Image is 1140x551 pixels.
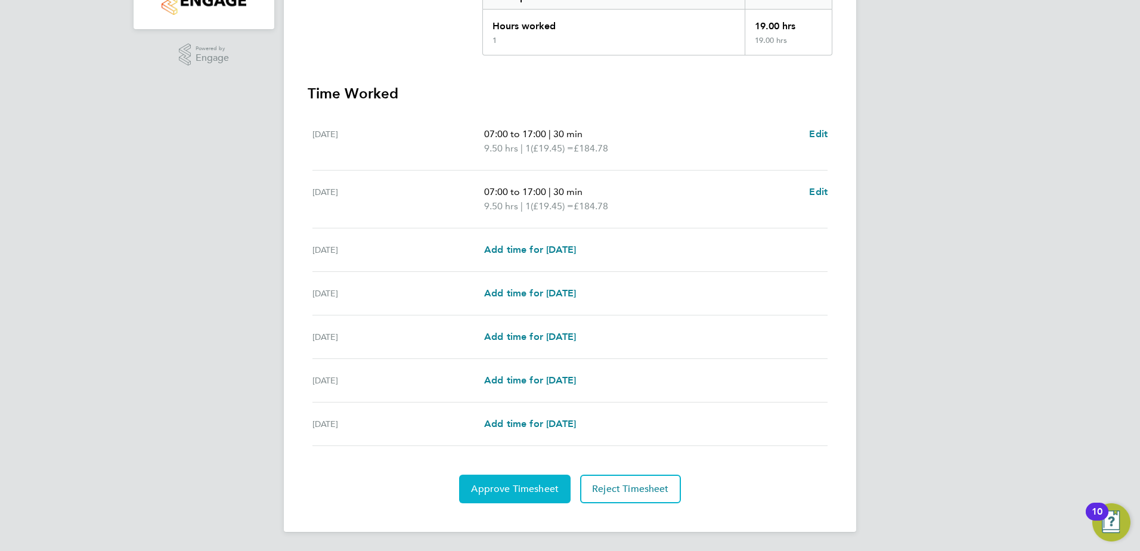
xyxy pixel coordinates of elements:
span: 30 min [553,128,583,140]
span: (£19.45) = [531,200,574,212]
span: Approve Timesheet [471,483,559,495]
span: £184.78 [574,143,608,154]
div: [DATE] [312,286,484,301]
h3: Time Worked [308,84,832,103]
span: 1 [525,141,531,156]
div: [DATE] [312,330,484,344]
div: 19.00 hrs [745,36,832,55]
span: (£19.45) = [531,143,574,154]
span: 30 min [553,186,583,197]
div: 10 [1092,512,1102,527]
a: Add time for [DATE] [484,286,576,301]
span: | [549,186,551,197]
button: Open Resource Center, 10 new notifications [1092,503,1130,541]
span: 9.50 hrs [484,143,518,154]
a: Powered byEngage [179,44,230,66]
div: 1 [492,36,497,45]
div: [DATE] [312,417,484,431]
span: Add time for [DATE] [484,244,576,255]
div: 19.00 hrs [745,10,832,36]
span: Add time for [DATE] [484,418,576,429]
div: [DATE] [312,185,484,213]
span: Powered by [196,44,229,54]
div: [DATE] [312,243,484,257]
a: Add time for [DATE] [484,243,576,257]
div: [DATE] [312,127,484,156]
div: Hours worked [483,10,745,36]
span: 07:00 to 17:00 [484,128,546,140]
a: Add time for [DATE] [484,417,576,431]
a: Add time for [DATE] [484,330,576,344]
span: 1 [525,199,531,213]
span: Reject Timesheet [592,483,669,495]
span: | [549,128,551,140]
span: Add time for [DATE] [484,287,576,299]
span: | [521,143,523,154]
button: Approve Timesheet [459,475,571,503]
span: Add time for [DATE] [484,374,576,386]
span: 07:00 to 17:00 [484,186,546,197]
span: Edit [809,128,828,140]
a: Edit [809,185,828,199]
span: Add time for [DATE] [484,331,576,342]
a: Add time for [DATE] [484,373,576,388]
span: Edit [809,186,828,197]
button: Reject Timesheet [580,475,681,503]
div: [DATE] [312,373,484,388]
span: 9.50 hrs [484,200,518,212]
span: £184.78 [574,200,608,212]
a: Edit [809,127,828,141]
span: Engage [196,53,229,63]
span: | [521,200,523,212]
